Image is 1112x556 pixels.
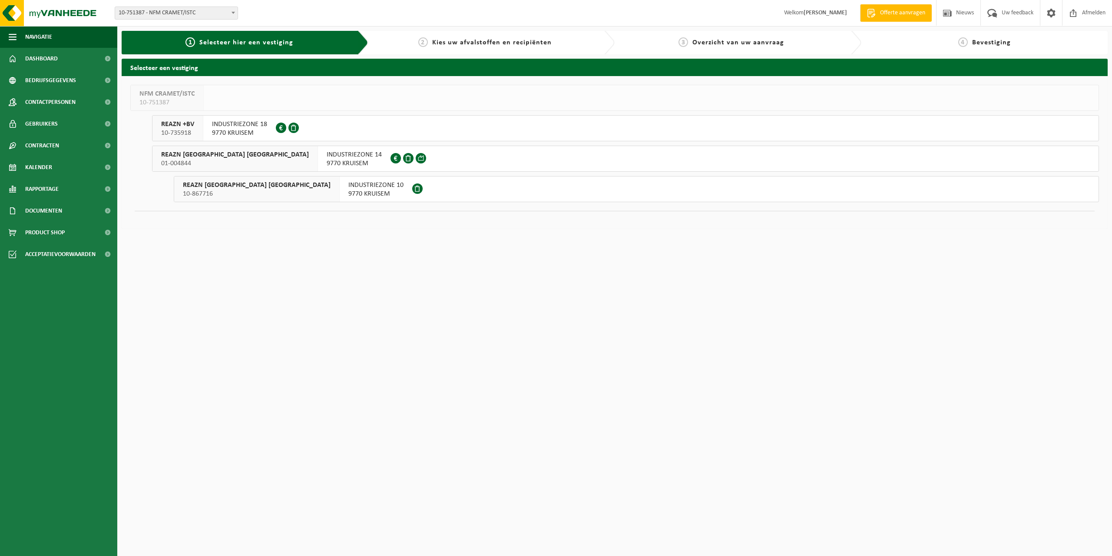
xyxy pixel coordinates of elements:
[115,7,238,20] span: 10-751387 - NFM CRAMET/ISTC
[418,37,428,47] span: 2
[327,150,382,159] span: INDUSTRIEZONE 14
[161,129,194,137] span: 10-735918
[161,120,194,129] span: REAZN +BV
[25,156,52,178] span: Kalender
[183,190,331,198] span: 10-867716
[327,159,382,168] span: 9770 KRUISEM
[860,4,932,22] a: Offerte aanvragen
[678,37,688,47] span: 3
[25,113,58,135] span: Gebruikers
[199,39,293,46] span: Selecteer hier een vestiging
[174,176,1099,202] button: REAZN [GEOGRAPHIC_DATA] [GEOGRAPHIC_DATA] 10-867716 INDUSTRIEZONE 109770 KRUISEM
[152,115,1099,141] button: REAZN +BV 10-735918 INDUSTRIEZONE 189770 KRUISEM
[25,222,65,243] span: Product Shop
[25,243,96,265] span: Acceptatievoorwaarden
[958,37,968,47] span: 4
[25,135,59,156] span: Contracten
[183,181,331,190] span: REAZN [GEOGRAPHIC_DATA] [GEOGRAPHIC_DATA]
[348,190,404,198] span: 9770 KRUISEM
[432,39,552,46] span: Kies uw afvalstoffen en recipiënten
[804,10,847,16] strong: [PERSON_NAME]
[161,150,309,159] span: REAZN [GEOGRAPHIC_DATA] [GEOGRAPHIC_DATA]
[692,39,784,46] span: Overzicht van uw aanvraag
[115,7,238,19] span: 10-751387 - NFM CRAMET/ISTC
[878,9,927,17] span: Offerte aanvragen
[25,178,59,200] span: Rapportage
[25,48,58,70] span: Dashboard
[152,146,1099,172] button: REAZN [GEOGRAPHIC_DATA] [GEOGRAPHIC_DATA] 01-004844 INDUSTRIEZONE 149770 KRUISEM
[348,181,404,190] span: INDUSTRIEZONE 10
[212,120,267,129] span: INDUSTRIEZONE 18
[122,59,1108,76] h2: Selecteer een vestiging
[25,200,62,222] span: Documenten
[139,98,195,107] span: 10-751387
[25,91,76,113] span: Contactpersonen
[139,90,195,98] span: NFM CRAMET/ISTC
[161,159,309,168] span: 01-004844
[25,70,76,91] span: Bedrijfsgegevens
[212,129,267,137] span: 9770 KRUISEM
[25,26,52,48] span: Navigatie
[185,37,195,47] span: 1
[972,39,1011,46] span: Bevestiging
